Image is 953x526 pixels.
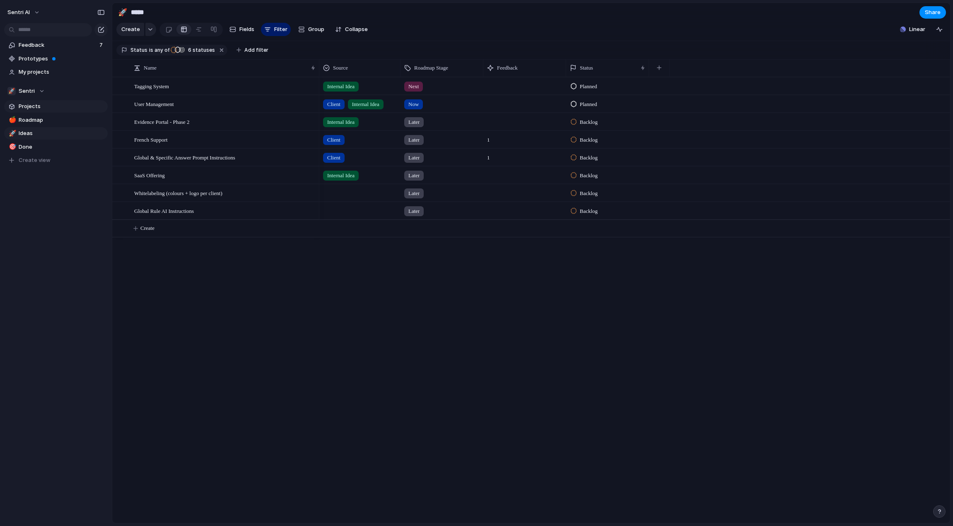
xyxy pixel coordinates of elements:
[134,152,235,162] span: Global & Specific Answer Prompt Instructions
[580,154,598,162] span: Backlog
[9,115,14,125] div: 🍎
[484,149,493,162] span: 1
[149,46,153,54] span: is
[7,143,16,151] button: 🎯
[580,118,598,126] span: Backlog
[239,25,254,34] span: Fields
[147,46,171,55] button: isany of
[7,8,30,17] span: Sentri AI
[9,129,14,138] div: 🚀
[4,100,108,113] a: Projects
[909,25,925,34] span: Linear
[4,66,108,78] a: My projects
[9,142,14,152] div: 🎯
[144,64,157,72] span: Name
[226,23,258,36] button: Fields
[580,64,593,72] span: Status
[4,6,44,19] button: Sentri AI
[274,25,287,34] span: Filter
[19,156,51,164] span: Create view
[333,64,348,72] span: Source
[130,46,147,54] span: Status
[580,100,597,109] span: Planned
[897,23,929,36] button: Linear
[140,224,154,232] span: Create
[170,46,217,55] button: 6 statuses
[497,64,518,72] span: Feedback
[352,100,379,109] span: Internal Idea
[153,46,169,54] span: any of
[232,44,273,56] button: Add filter
[186,47,193,53] span: 6
[327,118,355,126] span: Internal Idea
[7,129,16,138] button: 🚀
[134,206,194,215] span: Global Rule AI Instructions
[308,25,324,34] span: Group
[408,118,420,126] span: Later
[408,154,420,162] span: Later
[19,87,35,95] span: Sentri
[134,99,174,109] span: User Management
[294,23,328,36] button: Group
[19,55,105,63] span: Prototypes
[925,8,941,17] span: Share
[118,7,127,18] div: 🚀
[345,25,368,34] span: Collapse
[116,6,129,19] button: 🚀
[408,189,420,198] span: Later
[134,117,190,126] span: Evidence Portal - Phase 2
[4,127,108,140] a: 🚀Ideas
[408,100,419,109] span: Now
[261,23,291,36] button: Filter
[121,25,140,34] span: Create
[19,143,105,151] span: Done
[19,68,105,76] span: My projects
[116,23,144,36] button: Create
[19,41,97,49] span: Feedback
[4,85,108,97] button: 🚀Sentri
[4,114,108,126] a: 🍎Roadmap
[134,188,222,198] span: Whitelabeling (colours + logo per client)
[327,100,340,109] span: Client
[4,154,108,166] button: Create view
[414,64,448,72] span: Roadmap Stage
[408,207,420,215] span: Later
[4,39,108,51] a: Feedback7
[99,41,104,49] span: 7
[244,46,268,54] span: Add filter
[186,46,215,54] span: statuses
[580,207,598,215] span: Backlog
[327,154,340,162] span: Client
[4,53,108,65] a: Prototypes
[580,189,598,198] span: Backlog
[19,129,105,138] span: Ideas
[7,87,16,95] div: 🚀
[332,23,371,36] button: Collapse
[7,116,16,124] button: 🍎
[19,102,105,111] span: Projects
[19,116,105,124] span: Roadmap
[919,6,946,19] button: Share
[4,141,108,153] a: 🎯Done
